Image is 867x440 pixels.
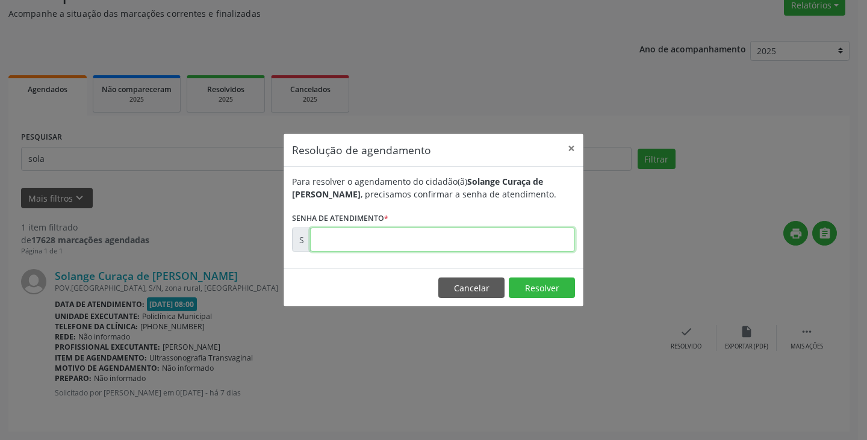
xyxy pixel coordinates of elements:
button: Resolver [509,277,575,298]
div: Para resolver o agendamento do cidadão(ã) , precisamos confirmar a senha de atendimento. [292,175,575,200]
button: Cancelar [438,277,505,298]
h5: Resolução de agendamento [292,142,431,158]
button: Close [559,134,583,163]
label: Senha de atendimento [292,209,388,228]
div: S [292,228,311,252]
b: Solange Curaça de [PERSON_NAME] [292,176,543,200]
